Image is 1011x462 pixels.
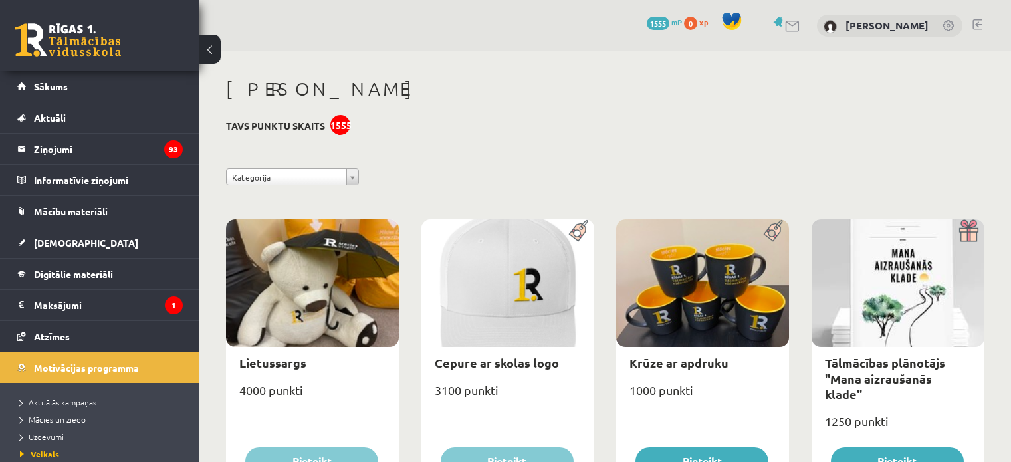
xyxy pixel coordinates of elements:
span: Motivācijas programma [34,362,139,374]
span: 1555 [647,17,669,30]
img: Dāvana ar pārsteigumu [955,219,984,242]
i: 93 [164,140,183,158]
span: xp [699,17,708,27]
a: Maksājumi1 [17,290,183,320]
span: Veikals [20,449,59,459]
a: Krūze ar apdruku [629,355,729,370]
img: Populāra prece [564,219,594,242]
span: Digitālie materiāli [34,268,113,280]
a: Rīgas 1. Tālmācības vidusskola [15,23,121,57]
span: Uzdevumi [20,431,64,442]
span: Aktuālās kampaņas [20,397,96,407]
legend: Maksājumi [34,290,183,320]
a: Mācies un ziedo [20,413,186,425]
div: 1555 [330,115,350,135]
a: Motivācijas programma [17,352,183,383]
a: 1555 mP [647,17,682,27]
a: Informatīvie ziņojumi [17,165,183,195]
span: Kategorija [232,169,341,186]
a: [DEMOGRAPHIC_DATA] [17,227,183,258]
legend: Ziņojumi [34,134,183,164]
a: Tālmācības plānotājs "Mana aizraušanās klade" [825,355,945,402]
h3: Tavs punktu skaits [226,120,325,132]
span: Aktuāli [34,112,66,124]
div: 4000 punkti [226,379,399,412]
a: Digitālie materiāli [17,259,183,289]
span: Mācību materiāli [34,205,108,217]
a: Cepure ar skolas logo [435,355,559,370]
span: [DEMOGRAPHIC_DATA] [34,237,138,249]
i: 1 [165,296,183,314]
a: Veikals [20,448,186,460]
a: 0 xp [684,17,715,27]
a: Uzdevumi [20,431,186,443]
span: 0 [684,17,697,30]
a: Sākums [17,71,183,102]
span: Mācies un ziedo [20,414,86,425]
img: Elīna Antone [824,20,837,33]
span: mP [671,17,682,27]
a: Kategorija [226,168,359,185]
a: Lietussargs [239,355,306,370]
div: 3100 punkti [421,379,594,412]
a: Mācību materiāli [17,196,183,227]
a: Atzīmes [17,321,183,352]
div: 1000 punkti [616,379,789,412]
span: Atzīmes [34,330,70,342]
div: 1250 punkti [812,410,984,443]
a: Aktuālās kampaņas [20,396,186,408]
a: Ziņojumi93 [17,134,183,164]
a: [PERSON_NAME] [845,19,929,32]
span: Sākums [34,80,68,92]
legend: Informatīvie ziņojumi [34,165,183,195]
img: Populāra prece [759,219,789,242]
h1: [PERSON_NAME] [226,78,984,100]
a: Aktuāli [17,102,183,133]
